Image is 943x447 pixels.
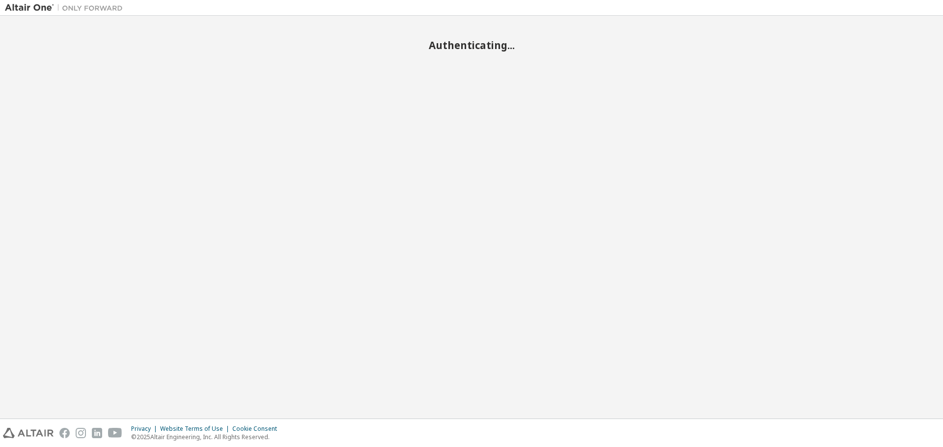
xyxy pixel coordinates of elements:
p: © 2025 Altair Engineering, Inc. All Rights Reserved. [131,433,283,441]
img: facebook.svg [59,428,70,438]
img: altair_logo.svg [3,428,54,438]
div: Privacy [131,425,160,433]
div: Cookie Consent [232,425,283,433]
div: Website Terms of Use [160,425,232,433]
h2: Authenticating... [5,39,938,52]
img: Altair One [5,3,128,13]
img: linkedin.svg [92,428,102,438]
img: instagram.svg [76,428,86,438]
img: youtube.svg [108,428,122,438]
